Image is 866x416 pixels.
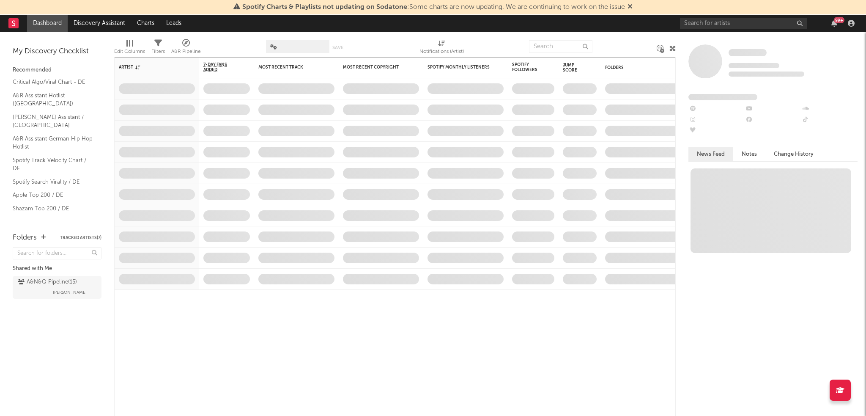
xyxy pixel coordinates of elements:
[605,65,669,70] div: Folders
[801,104,858,115] div: --
[13,65,101,75] div: Recommended
[18,277,77,287] div: A&N&Q Pipeline ( 15 )
[13,177,93,187] a: Spotify Search Virality / DE
[628,4,633,11] span: Dismiss
[171,36,201,61] div: A&R Pipeline
[13,264,101,274] div: Shared with Me
[688,94,757,100] span: Fans Added by Platform
[688,126,745,137] div: --
[13,217,93,226] a: Recommended For You
[563,63,584,73] div: Jump Score
[131,15,160,32] a: Charts
[332,45,343,50] button: Save
[13,190,93,200] a: Apple Top 200 / DE
[60,236,101,240] button: Tracked Artists(7)
[13,233,37,243] div: Folders
[733,147,765,161] button: Notes
[419,47,464,57] div: Notifications (Artist)
[765,147,822,161] button: Change History
[512,62,542,72] div: Spotify Followers
[834,17,844,23] div: 99 +
[13,204,93,213] a: Shazam Top 200 / DE
[13,113,93,130] a: [PERSON_NAME] Assistant / [GEOGRAPHIC_DATA]
[13,156,93,173] a: Spotify Track Velocity Chart / DE
[13,247,101,259] input: Search for folders...
[119,65,182,70] div: Artist
[13,47,101,57] div: My Discovery Checklist
[171,47,201,57] div: A&R Pipeline
[151,36,165,61] div: Filters
[27,15,68,32] a: Dashboard
[151,47,165,57] div: Filters
[53,287,87,298] span: [PERSON_NAME]
[729,72,804,77] span: 0 fans last week
[680,18,807,29] input: Search for artists
[258,65,322,70] div: Most Recent Track
[13,134,93,152] a: A&R Assistant German Hip Hop Hotlist
[242,4,625,11] span: : Some charts are now updating. We are continuing to work on the issue
[114,47,145,57] div: Edit Columns
[729,63,779,68] span: Tracking Since: [DATE]
[114,36,145,61] div: Edit Columns
[745,115,801,126] div: --
[68,15,131,32] a: Discovery Assistant
[419,36,464,61] div: Notifications (Artist)
[688,115,745,126] div: --
[529,40,592,53] input: Search...
[688,147,733,161] button: News Feed
[343,65,406,70] div: Most Recent Copyright
[13,276,101,299] a: A&N&Q Pipeline(15)[PERSON_NAME]
[831,20,837,27] button: 99+
[160,15,187,32] a: Leads
[801,115,858,126] div: --
[13,91,93,108] a: A&R Assistant Hotlist ([GEOGRAPHIC_DATA])
[729,49,767,57] a: Some Artist
[745,104,801,115] div: --
[13,77,93,87] a: Critical Algo/Viral Chart - DE
[729,49,767,56] span: Some Artist
[242,4,407,11] span: Spotify Charts & Playlists not updating on Sodatone
[203,62,237,72] span: 7-Day Fans Added
[428,65,491,70] div: Spotify Monthly Listeners
[688,104,745,115] div: --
